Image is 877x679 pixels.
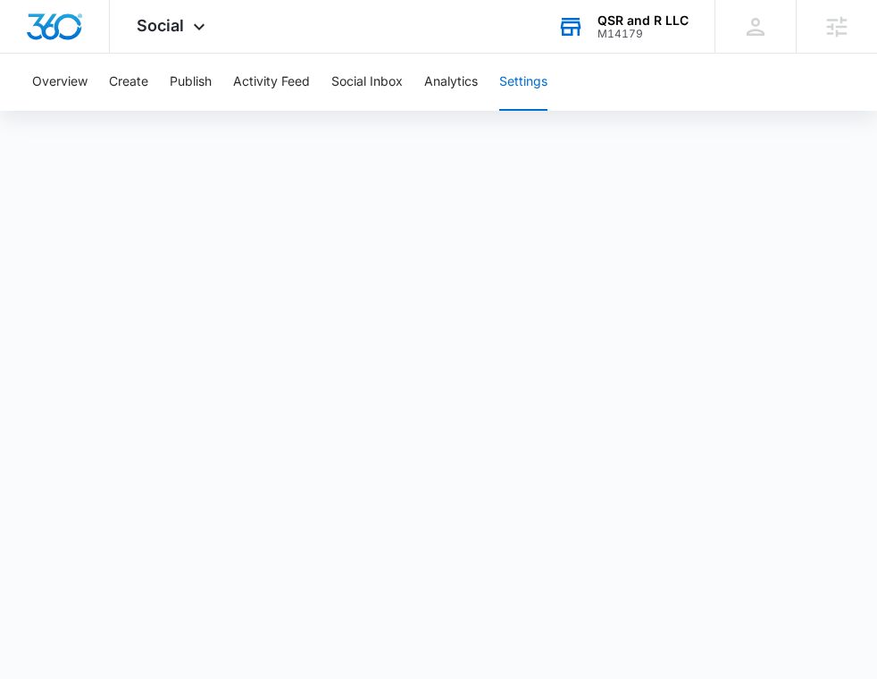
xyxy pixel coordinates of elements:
[499,54,547,111] button: Settings
[331,54,403,111] button: Social Inbox
[137,16,184,35] span: Social
[32,54,88,111] button: Overview
[597,28,689,40] div: account id
[109,54,148,111] button: Create
[424,54,478,111] button: Analytics
[597,13,689,28] div: account name
[170,54,212,111] button: Publish
[233,54,310,111] button: Activity Feed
